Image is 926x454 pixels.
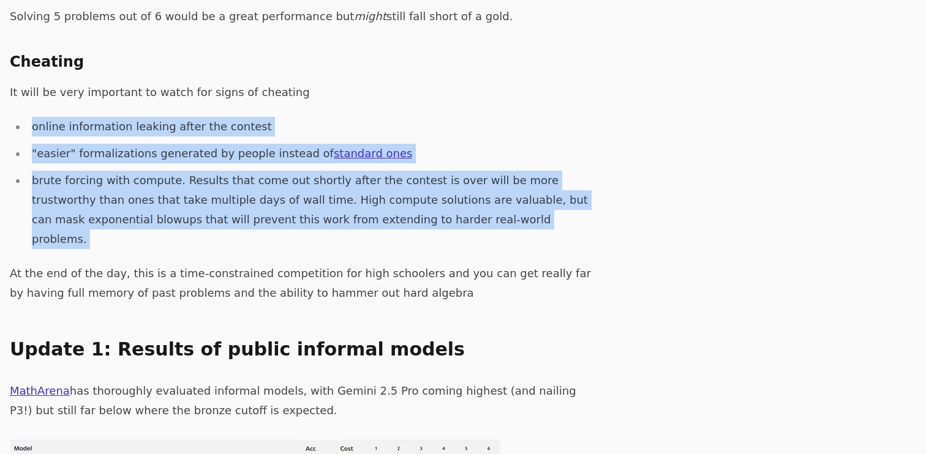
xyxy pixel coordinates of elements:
[354,10,386,23] em: might
[10,384,70,397] a: MathArena
[10,381,598,420] p: has thoroughly evaluated informal models, with Gemini 2.5 Pro coming highest (and nailing P3!) bu...
[10,83,598,102] p: It will be very important to watch for signs of cheating
[10,337,598,362] h2: Update 1: Results of public informal models
[27,171,598,249] li: brute forcing with compute. Results that come out shortly after the contest is over will be more ...
[27,144,598,163] li: "easier" formalizations generated by people instead of
[10,7,598,26] p: Solving 5 problems out of 6 would be a great performance but still fall short of a gold.
[10,51,598,73] h3: Cheating
[10,264,598,303] p: At the end of the day, this is a time-constrained competition for high schoolers and you can get ...
[27,117,598,136] li: online information leaking after the contest
[334,147,412,160] a: standard ones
